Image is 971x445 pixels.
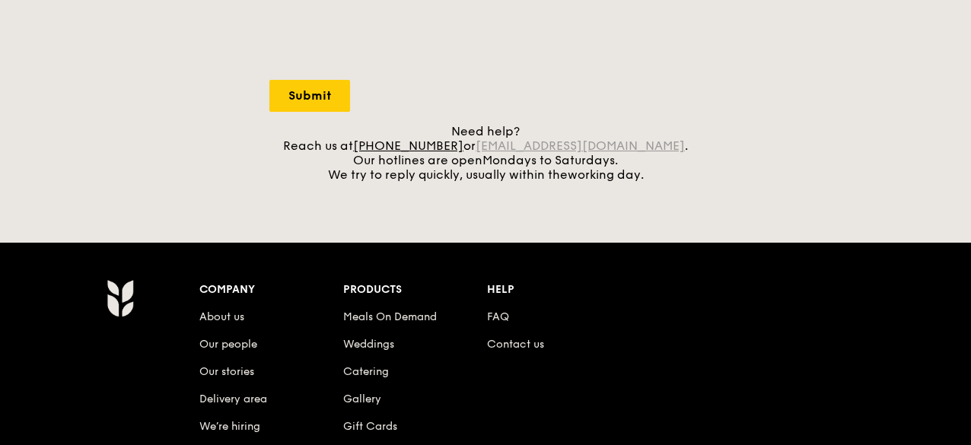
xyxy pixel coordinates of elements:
[343,420,397,433] a: Gift Cards
[568,167,644,182] span: working day.
[199,393,267,405] a: Delivery area
[199,420,260,433] a: We’re hiring
[343,310,437,323] a: Meals On Demand
[487,279,631,300] div: Help
[353,138,463,153] a: [PHONE_NUMBER]
[199,310,244,323] a: About us
[199,279,343,300] div: Company
[107,279,133,317] img: Grain
[487,338,544,351] a: Contact us
[269,80,350,112] input: Submit
[476,138,685,153] a: [EMAIL_ADDRESS][DOMAIN_NAME]
[343,338,394,351] a: Weddings
[269,8,501,68] iframe: reCAPTCHA
[482,153,618,167] span: Mondays to Saturdays.
[269,124,702,182] div: Need help? Reach us at or . Our hotlines are open We try to reply quickly, usually within the
[487,310,509,323] a: FAQ
[343,365,389,378] a: Catering
[199,338,257,351] a: Our people
[343,279,487,300] div: Products
[343,393,381,405] a: Gallery
[199,365,254,378] a: Our stories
